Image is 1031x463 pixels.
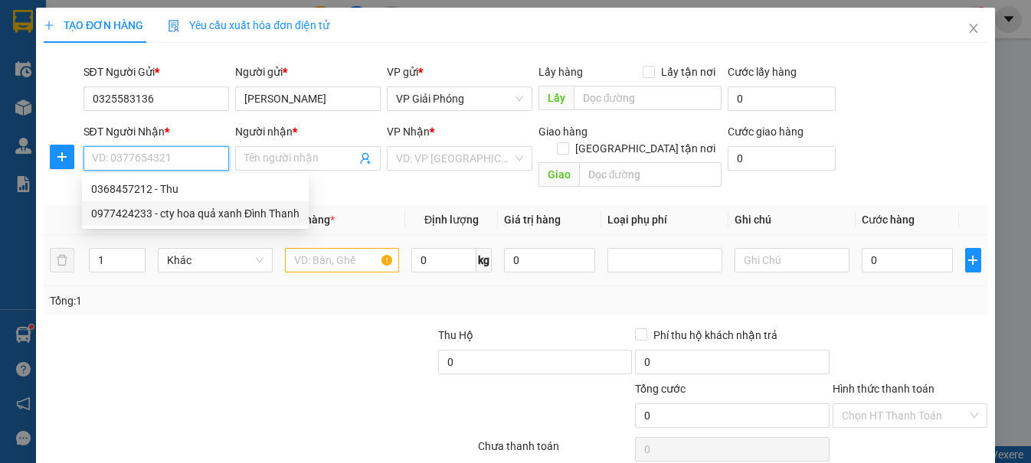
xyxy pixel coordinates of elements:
[235,123,381,140] div: Người nhận
[285,248,400,272] input: VD: Bàn, Ghế
[50,292,399,309] div: Tổng: 1
[504,248,596,272] input: 0
[167,249,263,272] span: Khác
[728,66,797,78] label: Cước lấy hàng
[91,205,299,222] div: 0977424233 - cty hoa quả xanh Đình Thanh
[424,214,479,226] span: Định lượng
[387,64,532,80] div: VP gửi
[143,37,640,57] li: [PERSON_NAME], [PERSON_NAME]
[387,126,430,138] span: VP Nhận
[168,20,180,32] img: icon
[728,146,836,171] input: Cước giao hàng
[19,111,207,136] b: GỬI : VP Giải Phóng
[728,86,836,111] input: Cước lấy hàng
[83,123,229,140] div: SĐT Người Nhận
[728,205,856,235] th: Ghi chú
[396,87,523,110] span: VP Giải Phóng
[635,383,686,395] span: Tổng cước
[50,145,74,169] button: plus
[965,248,981,272] button: plus
[438,329,473,341] span: Thu Hộ
[601,205,728,235] th: Loại phụ phí
[285,214,335,226] span: Tên hàng
[538,66,583,78] span: Lấy hàng
[862,214,915,226] span: Cước hàng
[538,86,574,110] span: Lấy
[833,383,934,395] label: Hình thức thanh toán
[143,57,640,76] li: Hotline: 02386655777, 02462925925, 0944789456
[504,214,561,226] span: Giá trị hàng
[51,151,74,163] span: plus
[952,8,995,51] button: Close
[579,162,722,187] input: Dọc đường
[967,22,980,34] span: close
[647,327,784,344] span: Phí thu hộ khách nhận trả
[82,201,309,226] div: 0977424233 - cty hoa quả xanh Đình Thanh
[476,248,492,272] span: kg
[735,248,849,272] input: Ghi Chú
[359,152,371,165] span: user-add
[82,177,309,201] div: 0368457212 - Thu
[91,181,299,197] div: 0368457212 - Thu
[44,20,54,31] span: plus
[44,19,143,31] span: TẠO ĐƠN HÀNG
[655,64,722,80] span: Lấy tận nơi
[83,64,229,80] div: SĐT Người Gửi
[538,126,588,138] span: Giao hàng
[728,126,804,138] label: Cước giao hàng
[19,19,96,96] img: logo.jpg
[235,64,381,80] div: Người gửi
[574,86,722,110] input: Dọc đường
[569,140,722,157] span: [GEOGRAPHIC_DATA] tận nơi
[966,254,980,266] span: plus
[538,162,579,187] span: Giao
[168,19,329,31] span: Yêu cầu xuất hóa đơn điện tử
[50,248,74,272] button: delete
